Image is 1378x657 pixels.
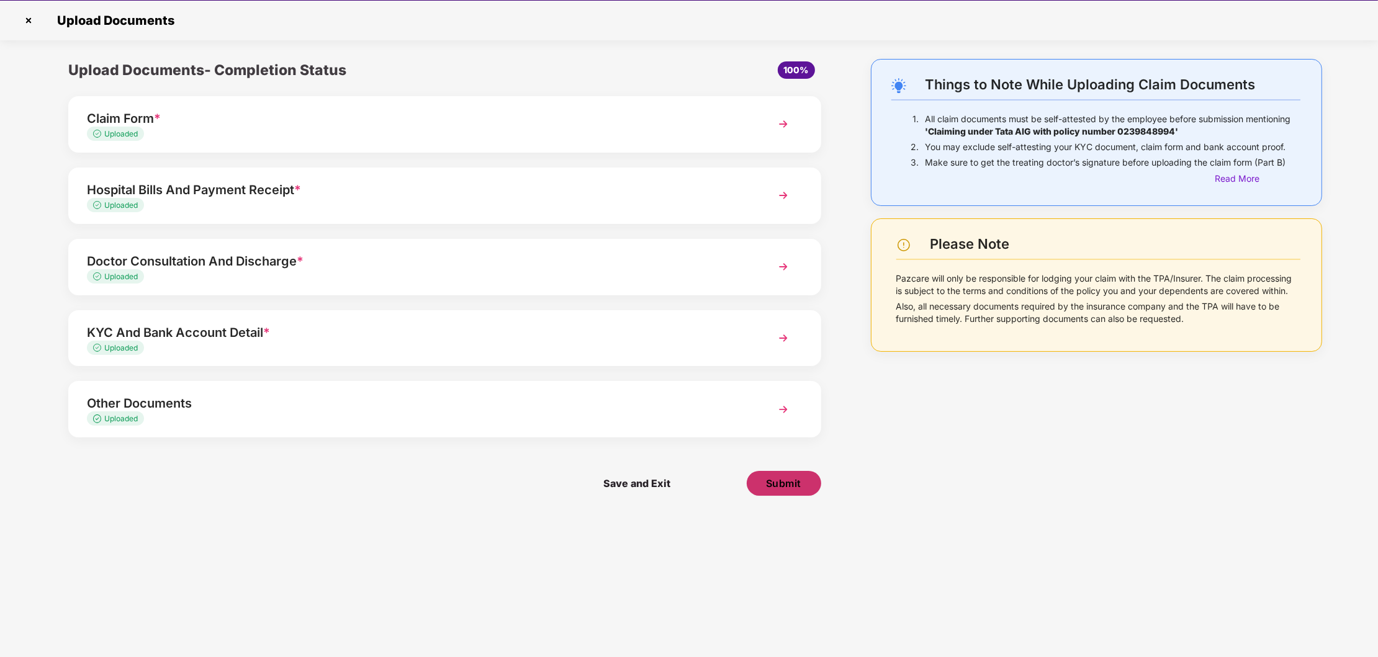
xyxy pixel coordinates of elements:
div: KYC And Bank Account Detail [87,323,742,342]
span: Uploaded [104,343,138,352]
img: svg+xml;base64,PHN2ZyB4bWxucz0iaHR0cDovL3d3dy53My5vcmcvMjAwMC9zdmciIHdpZHRoPSIxMy4zMzMiIGhlaWdodD... [93,201,104,209]
span: Uploaded [104,200,138,210]
p: 3. [911,156,919,169]
img: svg+xml;base64,PHN2ZyB4bWxucz0iaHR0cDovL3d3dy53My5vcmcvMjAwMC9zdmciIHdpZHRoPSIxMy4zMzMiIGhlaWdodD... [93,130,104,138]
p: Make sure to get the treating doctor’s signature before uploading the claim form (Part B) [925,156,1300,169]
img: svg+xml;base64,PHN2ZyBpZD0iTmV4dCIgeG1sbnM9Imh0dHA6Ly93d3cudzMub3JnLzIwMDAvc3ZnIiB3aWR0aD0iMzYiIG... [772,113,795,135]
p: You may exclude self-attesting your KYC document, claim form and bank account proof. [925,141,1300,153]
span: Upload Documents [45,13,181,28]
span: Uploaded [104,129,138,138]
span: Uploaded [104,414,138,423]
span: Save and Exit [591,471,683,496]
div: Read More [1215,172,1300,185]
img: svg+xml;base64,PHN2ZyB4bWxucz0iaHR0cDovL3d3dy53My5vcmcvMjAwMC9zdmciIHdpZHRoPSIxMy4zMzMiIGhlaWdodD... [93,272,104,280]
img: svg+xml;base64,PHN2ZyBpZD0iQ3Jvc3MtMzJ4MzIiIHhtbG5zPSJodHRwOi8vd3d3LnczLm9yZy8yMDAwL3N2ZyIgd2lkdG... [19,11,38,30]
p: 2. [911,141,919,153]
span: Uploaded [104,272,138,281]
div: Upload Documents- Completion Status [68,59,570,81]
p: Pazcare will only be responsible for lodging your claim with the TPA/Insurer. The claim processin... [896,272,1301,297]
b: 'Claiming under Tata AIG with policy number 0239848994' [925,126,1178,136]
img: svg+xml;base64,PHN2ZyB4bWxucz0iaHR0cDovL3d3dy53My5vcmcvMjAwMC9zdmciIHdpZHRoPSIxMy4zMzMiIGhlaWdodD... [93,344,104,352]
div: Doctor Consultation And Discharge [87,251,742,271]
div: Please Note [930,236,1300,253]
button: Submit [747,471,821,496]
img: svg+xml;base64,PHN2ZyB4bWxucz0iaHR0cDovL3d3dy53My5vcmcvMjAwMC9zdmciIHdpZHRoPSIyNC4wOTMiIGhlaWdodD... [891,78,906,93]
div: Things to Note While Uploading Claim Documents [925,76,1300,92]
p: 1. [912,113,919,138]
div: Other Documents [87,393,742,413]
img: svg+xml;base64,PHN2ZyB4bWxucz0iaHR0cDovL3d3dy53My5vcmcvMjAwMC9zdmciIHdpZHRoPSIxMy4zMzMiIGhlaWdodD... [93,414,104,422]
span: 100% [784,65,809,75]
img: svg+xml;base64,PHN2ZyBpZD0iTmV4dCIgeG1sbnM9Imh0dHA6Ly93d3cudzMub3JnLzIwMDAvc3ZnIiB3aWR0aD0iMzYiIG... [772,398,795,421]
span: Submit [766,476,801,490]
div: Claim Form [87,109,742,128]
img: svg+xml;base64,PHN2ZyBpZD0iTmV4dCIgeG1sbnM9Imh0dHA6Ly93d3cudzMub3JnLzIwMDAvc3ZnIiB3aWR0aD0iMzYiIG... [772,256,795,278]
div: Hospital Bills And Payment Receipt [87,180,742,200]
img: svg+xml;base64,PHN2ZyBpZD0iTmV4dCIgeG1sbnM9Imh0dHA6Ly93d3cudzMub3JnLzIwMDAvc3ZnIiB3aWR0aD0iMzYiIG... [772,327,795,349]
img: svg+xml;base64,PHN2ZyBpZD0iTmV4dCIgeG1sbnM9Imh0dHA6Ly93d3cudzMub3JnLzIwMDAvc3ZnIiB3aWR0aD0iMzYiIG... [772,184,795,207]
p: All claim documents must be self-attested by the employee before submission mentioning [925,113,1300,138]
p: Also, all necessary documents required by the insurance company and the TPA will have to be furni... [896,300,1301,325]
img: svg+xml;base64,PHN2ZyBpZD0iV2FybmluZ18tXzI0eDI0IiBkYXRhLW5hbWU9Ildhcm5pbmcgLSAyNHgyNCIgeG1sbnM9Im... [896,238,911,253]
